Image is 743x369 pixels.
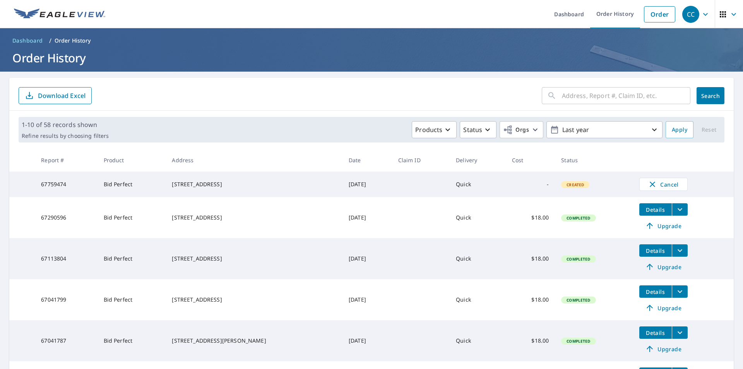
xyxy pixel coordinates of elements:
[639,343,688,355] a: Upgrade
[562,215,595,221] span: Completed
[450,172,506,197] td: Quick
[38,91,86,100] p: Download Excel
[672,203,688,216] button: filesDropdownBtn-67290596
[342,149,392,172] th: Date
[644,206,667,213] span: Details
[450,197,506,238] td: Quick
[12,37,43,45] span: Dashboard
[562,338,595,344] span: Completed
[98,197,166,238] td: Bid Perfect
[450,279,506,320] td: Quick
[35,320,97,361] td: 67041787
[644,247,667,254] span: Details
[500,121,543,138] button: Orgs
[450,238,506,279] td: Quick
[14,9,105,20] img: EV Logo
[644,262,683,271] span: Upgrade
[644,303,683,312] span: Upgrade
[450,320,506,361] td: Quick
[506,238,555,279] td: $18.00
[98,149,166,172] th: Product
[644,6,675,22] a: Order
[49,36,51,45] li: /
[342,172,392,197] td: [DATE]
[98,279,166,320] td: Bid Perfect
[644,329,667,336] span: Details
[644,221,683,230] span: Upgrade
[55,37,91,45] p: Order History
[672,244,688,257] button: filesDropdownBtn-67113804
[639,285,672,298] button: detailsBtn-67041799
[342,320,392,361] td: [DATE]
[35,149,97,172] th: Report #
[703,92,718,100] span: Search
[463,125,482,134] p: Status
[172,255,336,263] div: [STREET_ADDRESS]
[506,197,555,238] td: $18.00
[22,120,109,129] p: 1-10 of 58 records shown
[639,244,672,257] button: detailsBtn-67113804
[559,123,650,137] p: Last year
[639,326,672,339] button: detailsBtn-67041787
[506,279,555,320] td: $18.00
[506,149,555,172] th: Cost
[412,121,457,138] button: Products
[682,6,699,23] div: CC
[98,238,166,279] td: Bid Perfect
[697,87,724,104] button: Search
[392,149,450,172] th: Claim ID
[562,256,595,262] span: Completed
[555,149,633,172] th: Status
[172,337,336,345] div: [STREET_ADDRESS][PERSON_NAME]
[647,180,680,189] span: Cancel
[172,180,336,188] div: [STREET_ADDRESS]
[35,279,97,320] td: 67041799
[639,203,672,216] button: detailsBtn-67290596
[672,285,688,298] button: filesDropdownBtn-67041799
[172,214,336,221] div: [STREET_ADDRESS]
[342,279,392,320] td: [DATE]
[639,220,688,232] a: Upgrade
[639,178,688,191] button: Cancel
[450,149,506,172] th: Delivery
[22,132,109,139] p: Refine results by choosing filters
[506,320,555,361] td: $18.00
[506,172,555,197] td: -
[672,125,687,135] span: Apply
[166,149,342,172] th: Address
[644,344,683,354] span: Upgrade
[666,121,693,138] button: Apply
[672,326,688,339] button: filesDropdownBtn-67041787
[342,238,392,279] td: [DATE]
[98,172,166,197] td: Bid Perfect
[503,125,529,135] span: Orgs
[9,50,734,66] h1: Order History
[19,87,92,104] button: Download Excel
[9,34,46,47] a: Dashboard
[98,320,166,361] td: Bid Perfect
[562,85,690,106] input: Address, Report #, Claim ID, etc.
[35,197,97,238] td: 67290596
[342,197,392,238] td: [DATE]
[415,125,442,134] p: Products
[35,172,97,197] td: 67759474
[460,121,496,138] button: Status
[546,121,663,138] button: Last year
[172,296,336,304] div: [STREET_ADDRESS]
[562,182,589,187] span: Created
[562,297,595,303] span: Completed
[644,288,667,295] span: Details
[639,261,688,273] a: Upgrade
[639,302,688,314] a: Upgrade
[35,238,97,279] td: 67113804
[9,34,734,47] nav: breadcrumb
